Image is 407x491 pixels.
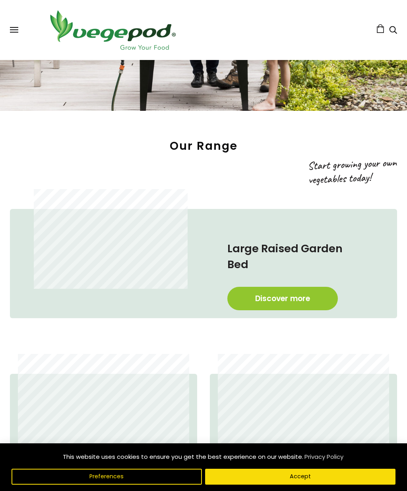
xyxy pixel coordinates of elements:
img: Vegepod [43,8,182,52]
h2: Our Range [10,139,397,153]
h4: Large Raised Garden Bed [227,241,365,273]
a: Search [389,27,397,35]
button: Accept [205,469,395,485]
a: Privacy Policy (opens in a new tab) [303,450,345,464]
button: Preferences [12,469,202,485]
span: This website uses cookies to ensure you get the best experience on our website. [63,452,303,461]
a: Discover more [227,287,338,310]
